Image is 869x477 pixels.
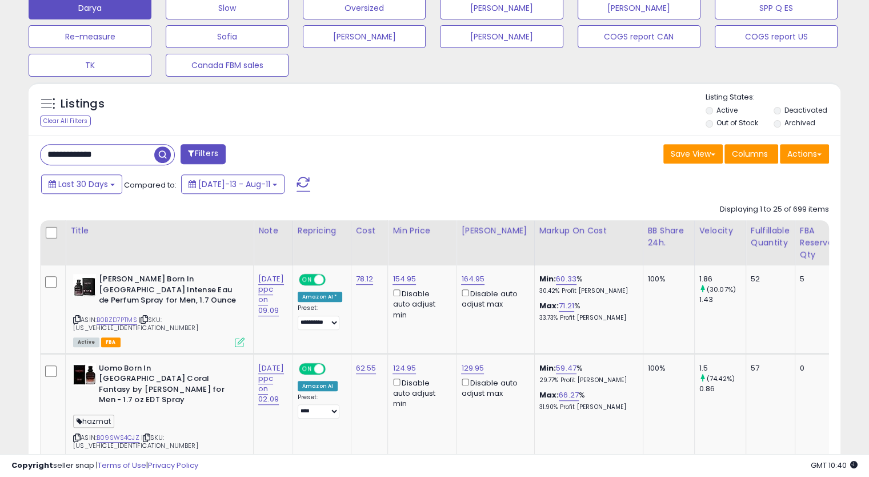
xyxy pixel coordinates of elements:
[732,148,768,160] span: Columns
[534,220,643,265] th: The percentage added to the cost of goods (COGS) that forms the calculator for Min & Max prices.
[101,337,121,347] span: FBA
[716,105,738,115] label: Active
[29,54,151,77] button: TK
[461,225,529,237] div: [PERSON_NAME]
[73,363,96,386] img: 41m3IqmhQVL._SL40_.jpg
[61,96,105,112] h5: Listings
[40,116,91,126] div: Clear All Filters
[699,274,746,284] div: 1.86
[58,178,108,190] span: Last 30 Days
[11,460,198,471] div: seller snap | |
[393,225,451,237] div: Min Price
[648,225,690,249] div: BB Share 24h.
[11,460,53,471] strong: Copyright
[356,225,383,237] div: Cost
[706,92,840,103] p: Listing States:
[461,376,525,399] div: Disable auto adjust max
[461,287,525,309] div: Disable auto adjust max
[751,274,786,284] div: 52
[298,304,342,330] div: Preset:
[539,363,634,384] div: %
[461,273,484,285] a: 164.95
[556,363,576,374] a: 59.47
[41,174,122,194] button: Last 30 Days
[648,363,686,373] div: 100%
[73,274,96,297] img: 41Z7yn+qqQL._SL40_.jpg
[539,314,634,322] p: 33.73% Profit [PERSON_NAME]
[258,363,284,406] a: [DATE] ppc on 02.09
[181,144,225,164] button: Filters
[539,376,634,384] p: 29.77% Profit [PERSON_NAME]
[300,364,314,373] span: ON
[707,374,735,383] small: (74.42%)
[181,174,285,194] button: [DATE]-13 - Aug-11
[716,118,758,128] label: Out of Stock
[298,393,342,419] div: Preset:
[298,292,342,302] div: Amazon AI *
[29,25,151,48] button: Re-measure
[356,363,377,374] a: 62.55
[559,300,574,312] a: 71.21
[539,273,556,284] b: Min:
[800,225,838,261] div: FBA Reserved Qty
[73,415,114,428] span: hazmat
[298,381,338,391] div: Amazon AI
[539,287,634,295] p: 30.42% Profit [PERSON_NAME]
[99,274,238,309] b: [PERSON_NAME] Born In [GEOGRAPHIC_DATA] Intense Eau de Perfum Spray for Men, 1.7 Ounce
[440,25,563,48] button: [PERSON_NAME]
[324,275,342,285] span: OFF
[300,275,314,285] span: ON
[73,274,245,346] div: ASIN:
[73,363,245,464] div: ASIN:
[303,25,426,48] button: [PERSON_NAME]
[98,460,146,471] a: Terms of Use
[99,363,238,408] b: Uomo Born In [GEOGRAPHIC_DATA] Coral Fantasy by [PERSON_NAME] for Men - 1.7 oz EDT Spray
[811,460,858,471] span: 2025-09-11 10:40 GMT
[663,144,723,164] button: Save View
[539,389,559,400] b: Max:
[699,225,741,237] div: Velocity
[324,364,342,373] span: OFF
[724,144,778,164] button: Columns
[356,273,374,285] a: 78.12
[751,225,790,249] div: Fulfillable Quantity
[720,204,829,215] div: Displaying 1 to 25 of 699 items
[393,287,447,320] div: Disable auto adjust min
[539,274,634,295] div: %
[70,225,249,237] div: Title
[559,389,579,401] a: 66.27
[73,315,198,332] span: | SKU: [US_VEHICLE_IDENTIFICATION_NUMBER]
[784,105,827,115] label: Deactivated
[539,300,559,311] b: Max:
[124,180,177,190] span: Compared to:
[461,363,484,374] a: 129.95
[707,285,736,294] small: (30.07%)
[539,363,556,373] b: Min:
[73,433,198,450] span: | SKU: [US_VEHICLE_IDENTIFICATION_NUMBER]
[258,225,288,237] div: Note
[800,363,834,373] div: 0
[715,25,838,48] button: COGS report US
[648,274,686,284] div: 100%
[198,178,270,190] span: [DATE]-13 - Aug-11
[556,273,576,285] a: 60.33
[148,460,198,471] a: Privacy Policy
[393,273,416,285] a: 154.95
[539,225,638,237] div: Markup on Cost
[539,403,634,411] p: 31.90% Profit [PERSON_NAME]
[800,274,834,284] div: 5
[539,301,634,322] div: %
[97,433,139,443] a: B09SWS4CJZ
[73,337,99,347] span: All listings currently available for purchase on Amazon
[699,295,746,305] div: 1.43
[166,54,289,77] button: Canada FBM sales
[699,363,746,373] div: 1.5
[578,25,700,48] button: COGS report CAN
[393,376,447,410] div: Disable auto adjust min
[298,225,346,237] div: Repricing
[539,390,634,411] div: %
[97,315,137,325] a: B0BZD7PTMS
[751,363,786,373] div: 57
[258,273,284,316] a: [DATE] ppc on 09.09
[166,25,289,48] button: Sofia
